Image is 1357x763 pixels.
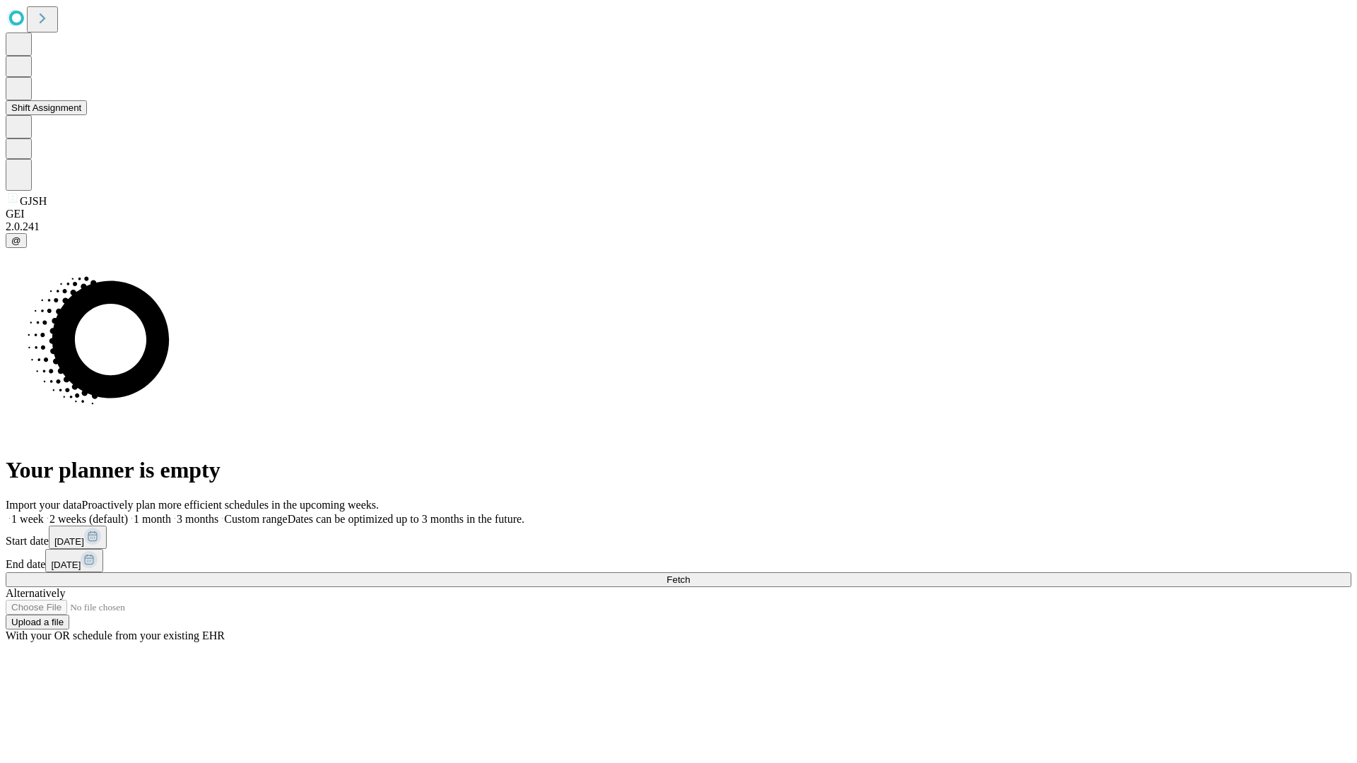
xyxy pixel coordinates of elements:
[6,587,65,599] span: Alternatively
[11,235,21,246] span: @
[134,513,171,525] span: 1 month
[224,513,287,525] span: Custom range
[6,100,87,115] button: Shift Assignment
[82,499,379,511] span: Proactively plan more efficient schedules in the upcoming weeks.
[6,457,1351,483] h1: Your planner is empty
[6,208,1351,220] div: GEI
[666,574,690,585] span: Fetch
[6,220,1351,233] div: 2.0.241
[49,513,128,525] span: 2 weeks (default)
[6,233,27,248] button: @
[20,195,47,207] span: GJSH
[6,615,69,629] button: Upload a file
[6,629,225,641] span: With your OR schedule from your existing EHR
[49,526,107,549] button: [DATE]
[45,549,103,572] button: [DATE]
[288,513,524,525] span: Dates can be optimized up to 3 months in the future.
[177,513,218,525] span: 3 months
[51,560,81,570] span: [DATE]
[6,499,82,511] span: Import your data
[11,513,44,525] span: 1 week
[6,549,1351,572] div: End date
[6,526,1351,549] div: Start date
[54,536,84,547] span: [DATE]
[6,572,1351,587] button: Fetch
